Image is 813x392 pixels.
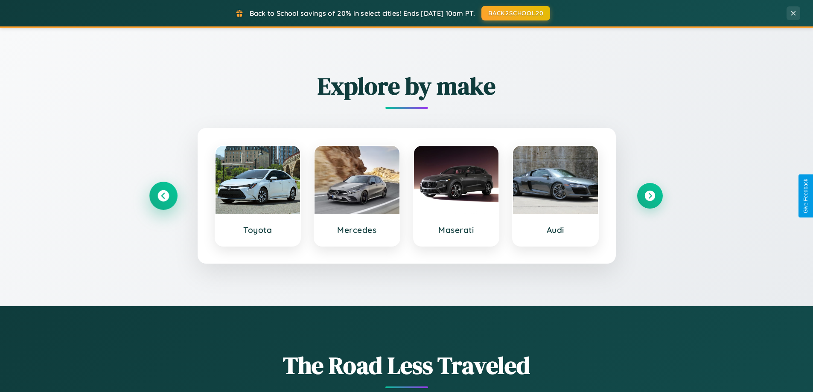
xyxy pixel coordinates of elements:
span: Back to School savings of 20% in select cities! Ends [DATE] 10am PT. [250,9,475,17]
h3: Maserati [423,225,490,235]
button: BACK2SCHOOL20 [481,6,550,20]
div: Give Feedback [803,179,809,213]
h2: Explore by make [151,70,663,102]
h3: Toyota [224,225,292,235]
h1: The Road Less Traveled [151,349,663,382]
h3: Mercedes [323,225,391,235]
h3: Audi [522,225,589,235]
